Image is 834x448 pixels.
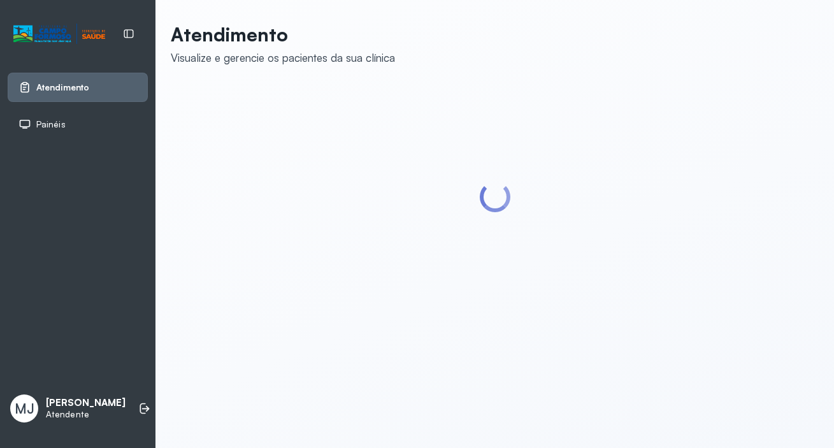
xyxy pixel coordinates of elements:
[46,397,126,409] p: [PERSON_NAME]
[36,119,66,130] span: Painéis
[171,51,395,64] div: Visualize e gerencie os pacientes da sua clínica
[46,409,126,420] p: Atendente
[36,82,89,93] span: Atendimento
[18,81,137,94] a: Atendimento
[13,24,105,45] img: Logotipo do estabelecimento
[15,400,34,417] span: MJ
[171,23,395,46] p: Atendimento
